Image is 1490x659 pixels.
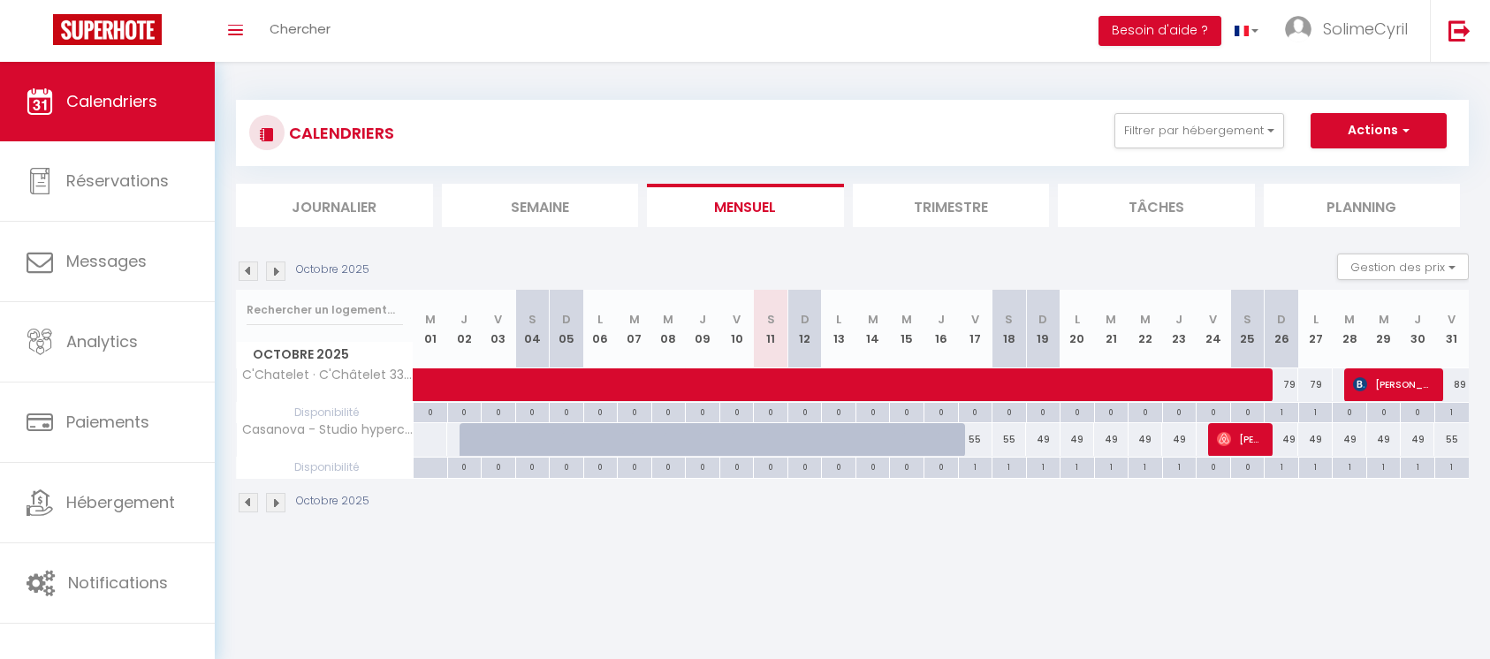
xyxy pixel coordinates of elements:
[1344,311,1355,328] abbr: M
[1313,311,1319,328] abbr: L
[1094,290,1129,368] th: 21
[959,458,992,474] div: 1
[562,311,571,328] abbr: D
[719,290,754,368] th: 10
[1129,403,1162,420] div: 0
[237,342,413,367] span: Octobre 2025
[822,403,855,420] div: 0
[1448,19,1471,42] img: logout
[1401,423,1435,456] div: 49
[1060,403,1094,420] div: 0
[1277,311,1286,328] abbr: D
[652,458,686,474] div: 0
[236,184,433,227] li: Journalier
[1026,423,1060,456] div: 49
[699,311,706,328] abbr: J
[1401,290,1435,368] th: 30
[686,403,719,420] div: 0
[66,330,138,352] span: Analytics
[924,290,958,368] th: 16
[447,290,482,368] th: 02
[584,458,618,474] div: 0
[53,14,162,45] img: Super Booking
[855,290,890,368] th: 14
[971,311,979,328] abbr: V
[425,311,436,328] abbr: M
[958,423,992,456] div: 55
[239,368,416,382] span: C'Chatelet · C'Châtelet 33m² - Hypercentre Parking Panorama
[515,290,550,368] th: 04
[1323,18,1408,40] span: SolimeCyril
[1435,403,1469,420] div: 1
[647,184,844,227] li: Mensuel
[1311,113,1447,148] button: Actions
[1366,423,1401,456] div: 49
[550,458,583,474] div: 0
[890,290,924,368] th: 15
[1162,423,1197,456] div: 49
[414,290,448,368] th: 01
[270,19,331,38] span: Chercher
[1027,403,1060,420] div: 0
[901,311,912,328] abbr: M
[1197,403,1230,420] div: 0
[801,311,810,328] abbr: D
[1435,458,1469,474] div: 1
[66,90,157,112] span: Calendriers
[938,311,945,328] abbr: J
[66,491,175,513] span: Hébergement
[720,458,754,474] div: 0
[720,403,754,420] div: 0
[1230,290,1265,368] th: 25
[550,290,584,368] th: 05
[1265,458,1298,474] div: 1
[992,403,1026,420] div: 0
[1129,290,1163,368] th: 22
[868,311,878,328] abbr: M
[924,458,958,474] div: 0
[1114,113,1284,148] button: Filtrer par hébergement
[482,403,515,420] div: 0
[618,458,651,474] div: 0
[1265,423,1299,456] div: 49
[856,458,890,474] div: 0
[1434,290,1469,368] th: 31
[482,290,516,368] th: 03
[494,311,502,328] abbr: V
[1075,311,1080,328] abbr: L
[66,411,149,433] span: Paiements
[992,458,1026,474] div: 1
[822,290,856,368] th: 13
[787,290,822,368] th: 12
[1366,290,1401,368] th: 29
[1243,311,1251,328] abbr: S
[1265,403,1298,420] div: 1
[448,458,482,474] div: 0
[1129,458,1162,474] div: 1
[296,261,369,278] p: Octobre 2025
[754,290,788,368] th: 11
[853,184,1050,227] li: Trimestre
[958,290,992,368] th: 17
[237,458,413,477] span: Disponibilité
[528,311,536,328] abbr: S
[1060,423,1095,456] div: 49
[686,290,720,368] th: 09
[686,458,719,474] div: 0
[68,572,168,594] span: Notifications
[618,290,652,368] th: 07
[1414,311,1421,328] abbr: J
[733,311,741,328] abbr: V
[1197,290,1231,368] th: 24
[1299,458,1333,474] div: 1
[1060,290,1095,368] th: 20
[856,403,890,420] div: 0
[460,311,468,328] abbr: J
[1337,254,1469,280] button: Gestion des prix
[1298,290,1333,368] th: 27
[516,403,550,420] div: 0
[992,290,1027,368] th: 18
[66,250,147,272] span: Messages
[414,403,447,420] div: 0
[651,290,686,368] th: 08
